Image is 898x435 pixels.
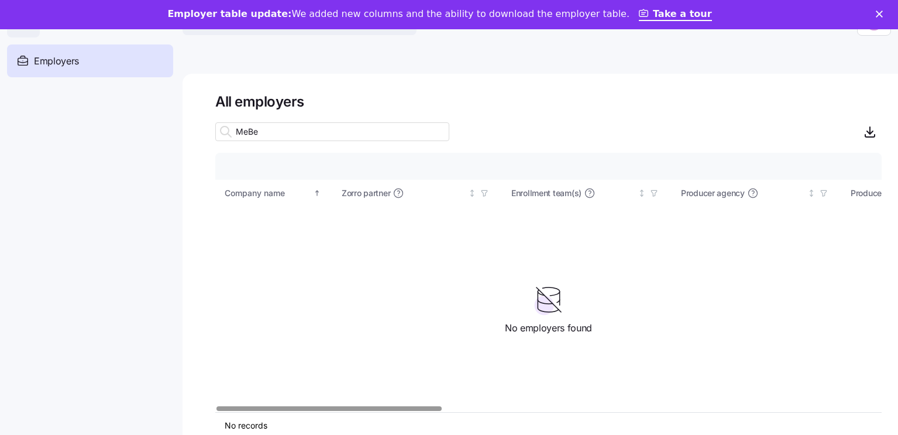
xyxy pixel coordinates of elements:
[167,8,629,20] div: We added new columns and the ability to download the employer table.
[225,420,773,431] div: No records
[342,187,390,199] span: Zorro partner
[468,189,476,197] div: Not sorted
[313,189,321,197] div: Sorted ascending
[332,180,502,207] th: Zorro partnerNot sorted
[638,189,646,197] div: Not sorted
[215,122,449,141] input: Search employer
[876,11,887,18] div: Close
[681,187,745,199] span: Producer agency
[511,187,582,199] span: Enrollment team(s)
[225,187,311,200] div: Company name
[502,180,672,207] th: Enrollment team(s)Not sorted
[215,180,332,207] th: Company nameSorted ascending
[215,93,882,111] h1: All employers
[34,54,79,68] span: Employers
[807,189,816,197] div: Not sorted
[639,8,712,21] a: Take a tour
[7,44,173,77] a: Employers
[505,321,592,335] span: No employers found
[167,8,291,19] b: Employer table update:
[672,180,841,207] th: Producer agencyNot sorted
